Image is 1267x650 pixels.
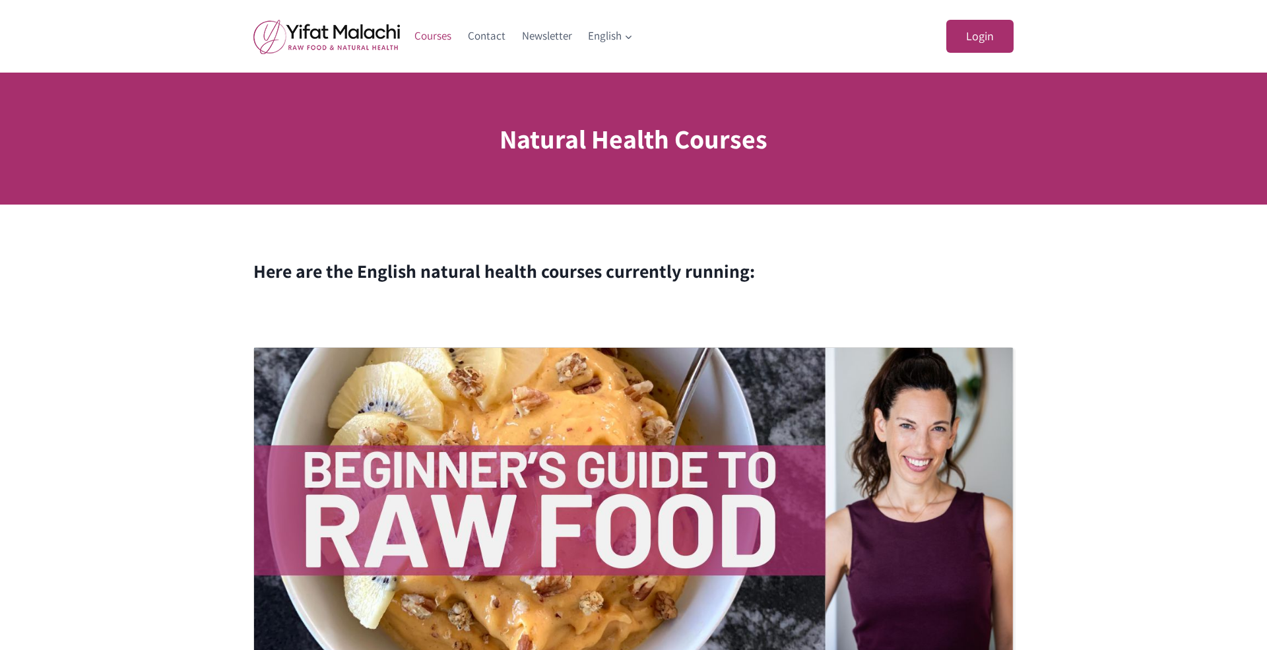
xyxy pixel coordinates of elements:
[500,119,767,158] h1: Natural Health Courses
[588,27,633,45] span: English
[406,20,460,52] a: Courses
[406,20,641,52] nav: Primary Navigation
[460,20,514,52] a: Contact
[253,19,400,54] img: yifat_logo41_en.png
[253,257,1014,285] h2: Here are the English natural health courses currently running:
[580,20,641,52] a: English
[946,20,1014,53] a: Login
[513,20,580,52] a: Newsletter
